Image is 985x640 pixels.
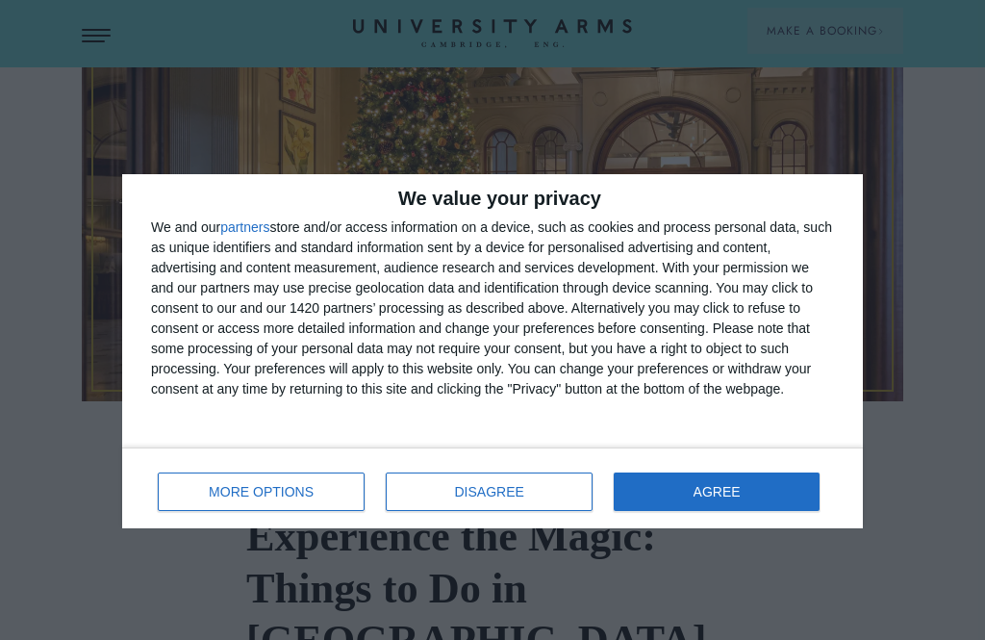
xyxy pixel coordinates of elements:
[455,485,524,499] span: DISAGREE
[220,220,269,234] button: partners
[614,473,820,511] button: AGREE
[122,174,863,528] div: qc-cmp2-ui
[158,473,365,511] button: MORE OPTIONS
[386,473,593,511] button: DISAGREE
[151,218,834,399] div: We and our store and/or access information on a device, such as cookies and process personal data...
[151,189,834,208] h2: We value your privacy
[694,485,741,499] span: AGREE
[209,485,314,499] span: MORE OPTIONS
